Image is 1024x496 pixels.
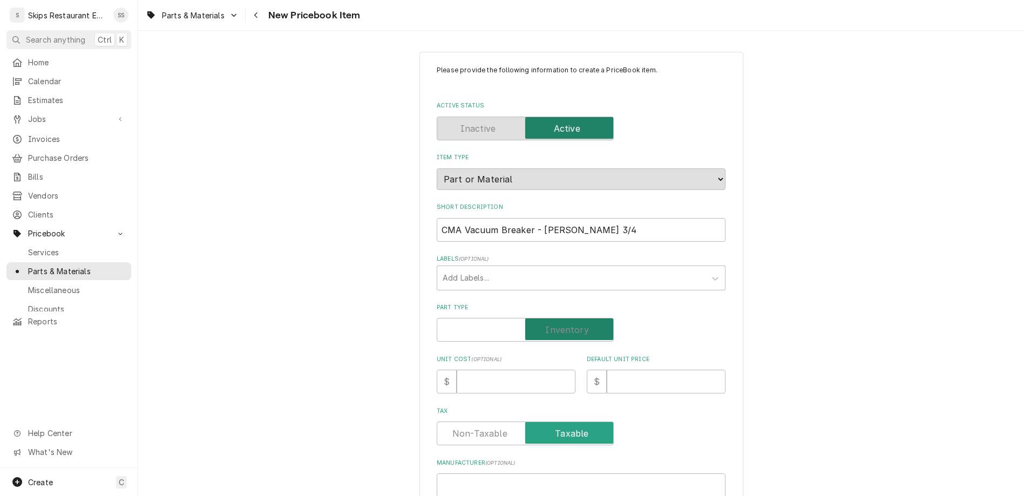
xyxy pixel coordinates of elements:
[28,427,125,439] span: Help Center
[437,203,725,212] label: Short Description
[28,133,126,145] span: Invoices
[6,262,131,280] a: Parts & Materials
[6,30,131,49] button: Search anythingCtrlK
[113,8,128,23] div: Shan Skipper's Avatar
[437,255,725,290] div: Labels
[162,10,225,21] span: Parts & Materials
[437,255,725,263] label: Labels
[119,477,124,488] span: C
[28,94,126,106] span: Estimates
[437,303,725,342] div: Part Type
[471,356,501,362] span: ( optional )
[6,72,131,90] a: Calendar
[28,303,126,315] span: Discounts
[587,370,607,393] div: $
[6,225,131,242] a: Go to Pricebook
[28,446,125,458] span: What's New
[6,91,131,109] a: Estimates
[6,149,131,167] a: Purchase Orders
[437,459,725,467] label: Manufacturer
[28,171,126,182] span: Bills
[248,6,265,24] button: Navigate back
[28,228,110,239] span: Pricebook
[437,101,725,110] label: Active Status
[28,113,110,125] span: Jobs
[6,243,131,261] a: Services
[119,34,124,45] span: K
[6,424,131,442] a: Go to Help Center
[10,8,25,23] div: S
[141,6,243,24] a: Go to Parts & Materials
[6,110,131,128] a: Go to Jobs
[485,460,516,466] span: ( optional )
[437,153,725,189] div: Item Type
[28,190,126,201] span: Vendors
[6,187,131,205] a: Vendors
[28,57,126,68] span: Home
[437,218,725,242] input: Name used to describe this Part or Material
[26,34,85,45] span: Search anything
[6,300,131,318] a: Discounts
[28,478,53,487] span: Create
[6,206,131,223] a: Clients
[28,152,126,164] span: Purchase Orders
[437,407,725,445] div: Tax
[28,316,126,327] span: Reports
[28,209,126,220] span: Clients
[113,8,128,23] div: SS
[587,355,725,364] label: Default Unit Price
[28,266,126,277] span: Parts & Materials
[437,117,725,140] div: Active
[98,34,112,45] span: Ctrl
[459,256,489,262] span: ( optional )
[437,355,575,364] label: Unit Cost
[437,355,575,393] div: Unit Cost
[6,53,131,71] a: Home
[6,443,131,461] a: Go to What's New
[587,355,725,393] div: Default Unit Price
[437,65,725,85] p: Please provide the following information to create a PriceBook item.
[437,370,457,393] div: $
[28,76,126,87] span: Calendar
[6,168,131,186] a: Bills
[437,407,725,416] label: Tax
[437,101,725,140] div: Active Status
[28,10,107,21] div: Skips Restaurant Equipment
[6,130,131,148] a: Invoices
[28,247,126,258] span: Services
[265,8,361,23] span: New Pricebook Item
[437,153,725,162] label: Item Type
[437,303,725,312] label: Part Type
[28,284,126,296] span: Miscellaneous
[6,312,131,330] a: Reports
[6,281,131,299] a: Miscellaneous
[437,203,725,241] div: Short Description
